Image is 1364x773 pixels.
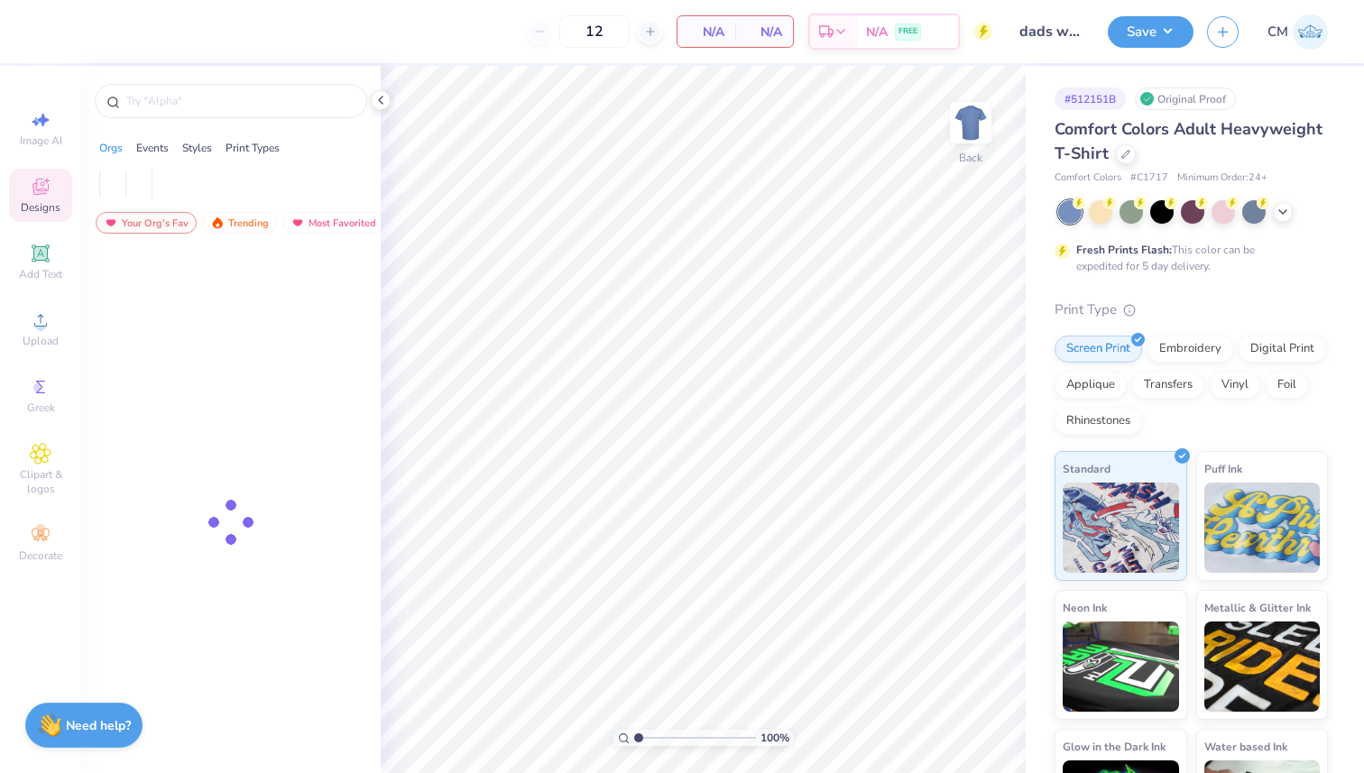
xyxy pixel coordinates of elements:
div: Print Type [1055,299,1328,320]
span: Metallic & Glitter Ink [1204,598,1311,617]
button: Save [1108,16,1193,48]
span: Comfort Colors Adult Heavyweight T-Shirt [1055,118,1323,164]
div: Transfers [1132,372,1204,399]
div: Applique [1055,372,1127,399]
div: # 512151B [1055,87,1126,110]
div: Orgs [99,140,123,156]
img: Neon Ink [1063,621,1179,712]
span: N/A [746,23,782,41]
a: CM [1267,14,1328,50]
strong: Need help? [66,717,131,734]
div: Events [136,140,169,156]
span: Standard [1063,459,1111,478]
div: Embroidery [1147,336,1233,363]
img: Puff Ink [1204,483,1321,573]
span: Designs [21,200,60,215]
div: Trending [202,212,277,234]
img: Standard [1063,483,1179,573]
div: Your Org's Fav [96,212,197,234]
span: Puff Ink [1204,459,1242,478]
div: Vinyl [1210,372,1260,399]
span: Glow in the Dark Ink [1063,737,1166,756]
img: Metallic & Glitter Ink [1204,621,1321,712]
div: This color can be expedited for 5 day delivery. [1076,242,1298,274]
input: Untitled Design [1006,14,1094,50]
span: CM [1267,22,1288,42]
span: N/A [866,23,888,41]
div: Original Proof [1135,87,1236,110]
img: Back [953,105,989,141]
input: Try "Alpha" [124,92,355,110]
span: N/A [688,23,724,41]
img: most_fav.gif [290,216,305,229]
span: Minimum Order: 24 + [1177,170,1267,186]
div: Digital Print [1239,336,1326,363]
span: # C1717 [1130,170,1168,186]
span: FREE [899,25,917,38]
div: Rhinestones [1055,408,1142,435]
img: Courtney Mclachlan [1293,14,1328,50]
strong: Fresh Prints Flash: [1076,243,1172,257]
span: Image AI [20,133,62,148]
div: Back [959,150,982,166]
div: Print Types [226,140,280,156]
div: Styles [182,140,212,156]
span: Add Text [19,267,62,281]
span: Clipart & logos [9,467,72,496]
div: Screen Print [1055,336,1142,363]
span: 100 % [760,730,789,746]
img: most_fav.gif [104,216,118,229]
div: Foil [1266,372,1308,399]
span: Neon Ink [1063,598,1107,617]
img: trending.gif [210,216,225,229]
span: Comfort Colors [1055,170,1121,186]
span: Water based Ink [1204,737,1287,756]
span: Greek [27,400,55,415]
span: Decorate [19,548,62,563]
div: Most Favorited [282,212,384,234]
input: – – [559,15,630,48]
span: Upload [23,334,59,348]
